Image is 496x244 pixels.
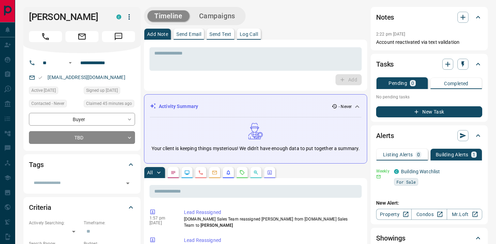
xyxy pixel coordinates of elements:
svg: Lead Browsing Activity [184,170,190,175]
p: New Alert: [376,199,482,207]
p: Lead Reassigned [184,209,359,216]
div: Tags [29,156,135,173]
svg: Email [376,174,381,179]
p: 1 [473,152,475,157]
span: [PERSON_NAME] [200,223,233,228]
span: Contacted - Never [31,100,64,107]
span: Email [65,31,99,42]
h1: [PERSON_NAME] [29,11,106,22]
div: Activity Summary- Never [150,100,361,113]
p: Weekly [376,168,390,174]
p: 0 [411,81,414,86]
svg: Emails [212,170,217,175]
p: Activity Summary [159,103,198,110]
p: Your client is keeping things mysterious! We didn't have enough data to put together a summary. [152,145,360,152]
div: Criteria [29,199,135,216]
div: condos.ca [394,169,399,174]
p: - Never [339,104,352,110]
button: New Task [376,106,482,117]
p: Log Call [240,32,258,37]
p: [DATE] [149,221,174,225]
p: 1:57 pm [149,216,174,221]
h2: Tags [29,159,43,170]
svg: Notes [170,170,176,175]
p: Lead Reassigned [184,237,359,244]
svg: Email Valid [38,75,43,80]
div: Sun Oct 12 2025 [29,87,80,96]
p: Building Alerts [436,152,468,157]
h2: Notes [376,12,394,23]
h2: Criteria [29,202,51,213]
div: TBD [29,131,135,144]
p: Listing Alerts [383,152,413,157]
span: Call [29,31,62,42]
span: For Sale [396,178,416,185]
svg: Requests [239,170,245,175]
span: Active [DATE] [31,87,56,94]
span: Signed up [DATE] [86,87,118,94]
p: Account reactivated via text validation [376,39,482,46]
h2: Alerts [376,130,394,141]
span: Claimed 45 minutes ago [86,100,132,107]
a: [EMAIL_ADDRESS][DOMAIN_NAME] [48,75,125,80]
p: Timeframe: [84,220,135,226]
p: Add Note [147,32,168,37]
div: Tue Oct 14 2025 [84,100,135,109]
h2: Showings [376,233,405,244]
a: Property [376,209,412,220]
p: Send Email [176,32,201,37]
p: Send Text [209,32,231,37]
p: No pending tasks [376,92,482,102]
a: Mr.Loft [447,209,482,220]
button: Open [123,178,133,188]
p: Pending [389,81,407,86]
a: Building Watchlist [401,169,440,174]
svg: Agent Actions [267,170,272,175]
svg: Opportunities [253,170,259,175]
div: condos.ca [116,14,121,19]
p: 2:22 pm [DATE] [376,32,405,37]
h2: Tasks [376,59,394,70]
div: Notes [376,9,482,26]
p: 0 [417,152,420,157]
p: Completed [444,81,468,86]
span: Message [102,31,135,42]
p: All [147,170,153,175]
svg: Listing Alerts [226,170,231,175]
svg: Calls [198,170,204,175]
div: Alerts [376,127,482,144]
button: Campaigns [192,10,242,22]
div: Fri Sep 01 2017 [84,87,135,96]
div: Buyer [29,113,135,126]
div: Tasks [376,56,482,72]
p: [DOMAIN_NAME] Sales Team reassigned [PERSON_NAME] from [DOMAIN_NAME] Sales Team to [184,216,359,228]
p: Actively Searching: [29,220,80,226]
a: Condos [411,209,447,220]
button: Open [66,59,74,67]
button: Timeline [147,10,189,22]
